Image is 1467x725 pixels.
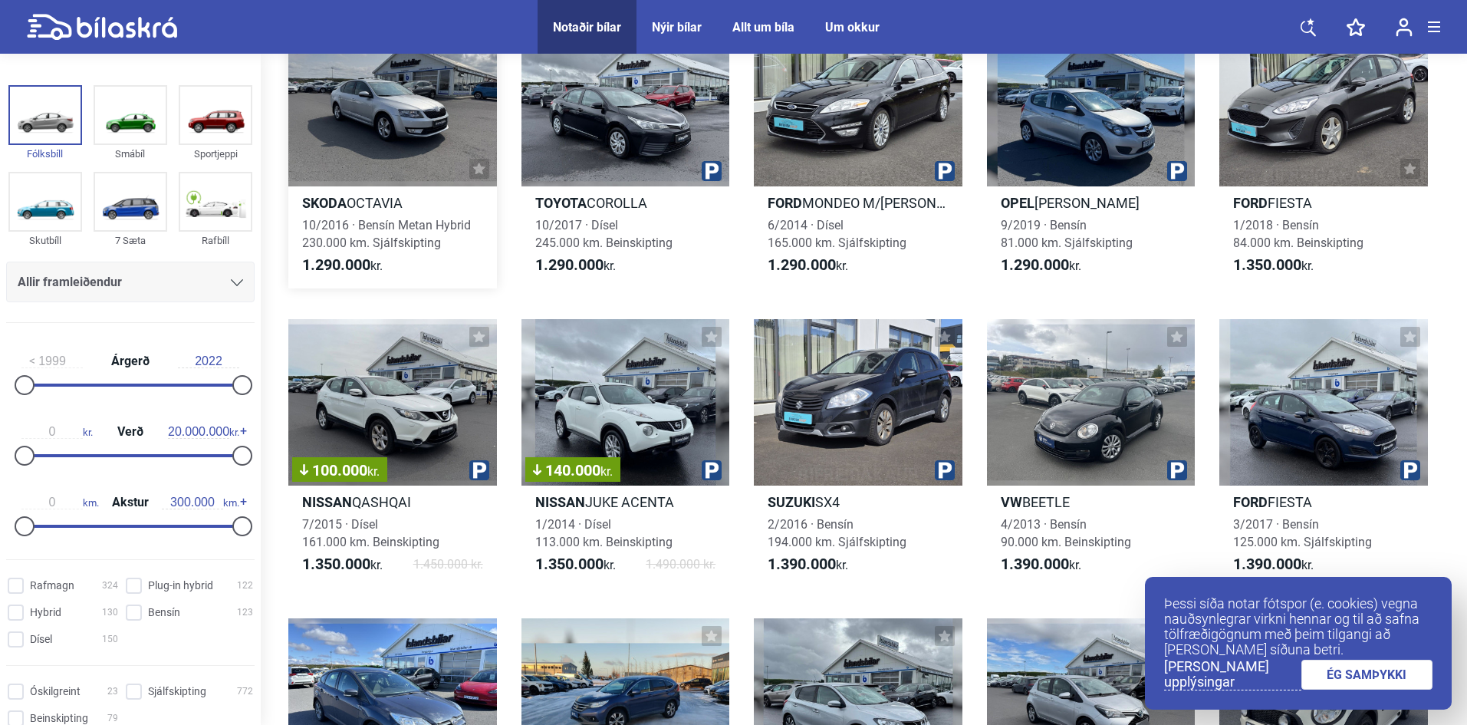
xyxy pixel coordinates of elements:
[162,496,239,509] span: km.
[107,355,153,367] span: Árgerð
[1001,517,1131,549] span: 4/2013 · Bensín 90.000 km. Beinskipting
[987,319,1196,588] a: VWBEETLE4/2013 · Bensín90.000 km. Beinskipting1.390.000kr.
[237,578,253,594] span: 122
[1001,195,1034,211] b: Opel
[30,684,81,700] span: Óskilgreint
[521,20,730,288] a: ToyotaCOROLLA10/2017 · Dísel245.000 km. Beinskipting1.290.000kr.
[535,255,604,274] b: 1.290.000
[1233,195,1268,211] b: Ford
[768,195,802,211] b: Ford
[30,578,74,594] span: Rafmagn
[1396,18,1413,37] img: user-login.svg
[1219,20,1428,288] a: FordFIESTA1/2018 · Bensín84.000 km. Beinskipting1.350.000kr.
[1233,255,1301,274] b: 1.350.000
[302,555,383,574] span: kr.
[768,555,836,573] b: 1.390.000
[768,218,906,250] span: 6/2014 · Dísel 165.000 km. Sjálfskipting
[30,605,61,621] span: Hybrid
[646,555,715,574] span: 1.490.000 kr.
[987,20,1196,288] a: Opel[PERSON_NAME]9/2019 · Bensín81.000 km. Sjálfskipting1.290.000kr.
[535,555,616,574] span: kr.
[768,256,848,275] span: kr.
[1219,194,1428,212] h2: FIESTA
[1001,555,1081,574] span: kr.
[535,218,673,250] span: 10/2017 · Dísel 245.000 km. Beinskipting
[553,20,621,35] a: Notaðir bílar
[768,494,815,510] b: Suzuki
[179,232,252,249] div: Rafbíll
[535,195,587,211] b: Toyota
[521,319,730,588] a: 140.000kr.NissanJUKE ACENTA1/2014 · Dísel113.000 km. Beinskipting1.350.000kr.1.490.000 kr.
[302,218,471,250] span: 10/2016 · Bensín Metan Hybrid 230.000 km. Sjálfskipting
[302,494,352,510] b: Nissan
[1301,660,1433,690] a: ÉG SAMÞYKKI
[30,631,52,648] span: Dísel
[1219,493,1428,511] h2: FIESTA
[987,493,1196,511] h2: BEETLE
[108,496,153,509] span: Akstur
[754,319,962,588] a: SuzukiSX42/2016 · Bensín194.000 km. Sjálfskipting1.390.000kr.
[8,145,82,163] div: Fólksbíll
[768,517,906,549] span: 2/2016 · Bensín 194.000 km. Sjálfskipting
[754,20,962,288] a: FordMONDEO M/[PERSON_NAME]6/2014 · Dísel165.000 km. Sjálfskipting1.290.000kr.
[413,555,483,574] span: 1.450.000 kr.
[1233,494,1268,510] b: Ford
[1001,555,1069,573] b: 1.390.000
[702,161,722,181] img: parking.png
[754,194,962,212] h2: MONDEO M/[PERSON_NAME]
[288,20,497,288] a: SkodaOCTAVIA10/2016 · Bensín Metan Hybrid230.000 km. Sjálfskipting1.290.000kr.
[288,194,497,212] h2: OCTAVIA
[237,605,253,621] span: 123
[94,232,167,249] div: 7 Sæta
[102,631,118,648] span: 150
[732,20,794,35] a: Allt um bíla
[1233,256,1314,275] span: kr.
[768,255,836,274] b: 1.290.000
[1167,161,1187,181] img: parking.png
[935,460,955,480] img: parking.png
[302,555,370,573] b: 1.350.000
[535,256,616,275] span: kr.
[21,496,99,509] span: km.
[768,555,848,574] span: kr.
[1001,494,1022,510] b: VW
[300,463,380,478] span: 100.000
[288,319,497,588] a: 100.000kr.NissanQASHQAI7/2015 · Dísel161.000 km. Beinskipting1.350.000kr.1.450.000 kr.
[21,425,93,439] span: kr.
[1233,555,1301,573] b: 1.390.000
[702,460,722,480] img: parking.png
[754,493,962,511] h2: SX4
[18,272,122,293] span: Allir framleiðendur
[825,20,880,35] div: Um okkur
[107,684,118,700] span: 23
[535,555,604,573] b: 1.350.000
[1167,460,1187,480] img: parking.png
[652,20,702,35] a: Nýir bílar
[1164,659,1301,690] a: [PERSON_NAME] upplýsingar
[8,232,82,249] div: Skutbíll
[935,161,955,181] img: parking.png
[535,517,673,549] span: 1/2014 · Dísel 113.000 km. Beinskipting
[1001,255,1069,274] b: 1.290.000
[288,493,497,511] h2: QASHQAI
[168,425,239,439] span: kr.
[987,194,1196,212] h2: [PERSON_NAME]
[1233,517,1372,549] span: 3/2017 · Bensín 125.000 km. Sjálfskipting
[302,195,347,211] b: Skoda
[533,463,613,478] span: 140.000
[1001,256,1081,275] span: kr.
[302,256,383,275] span: kr.
[1233,555,1314,574] span: kr.
[148,684,206,700] span: Sjálfskipting
[179,145,252,163] div: Sportjeppi
[302,255,370,274] b: 1.290.000
[367,464,380,479] span: kr.
[148,605,180,621] span: Bensín
[237,684,253,700] span: 772
[521,493,730,511] h2: JUKE ACENTA
[1233,218,1363,250] span: 1/2018 · Bensín 84.000 km. Beinskipting
[1400,460,1420,480] img: parking.png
